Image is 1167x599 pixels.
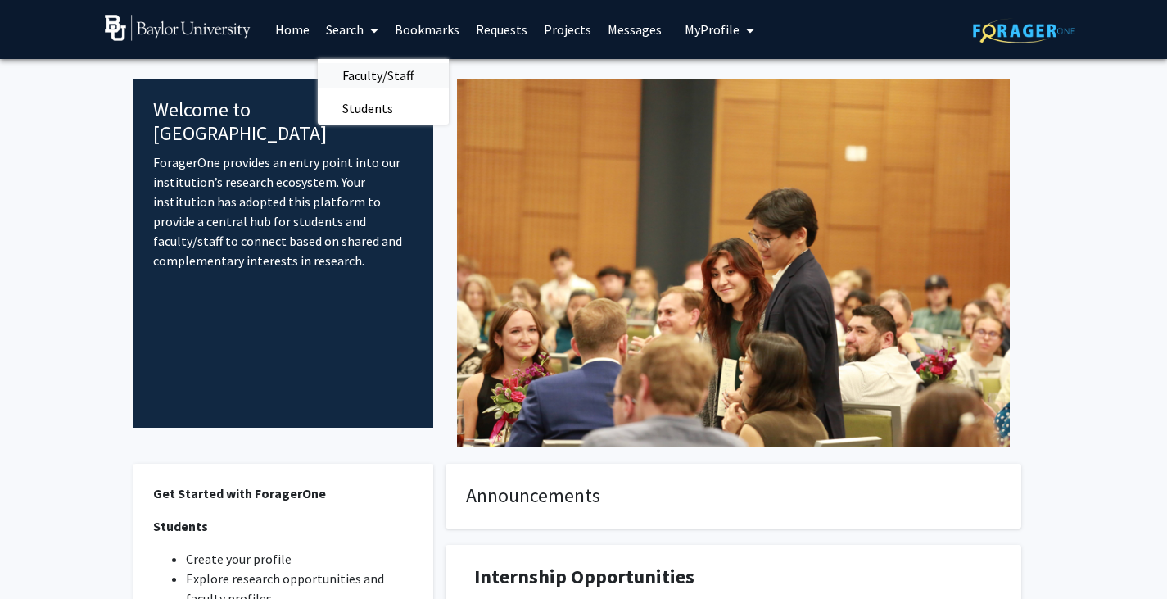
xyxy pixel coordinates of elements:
[536,1,599,58] a: Projects
[153,485,326,501] strong: Get Started with ForagerOne
[267,1,318,58] a: Home
[153,518,208,534] strong: Students
[12,525,70,587] iframe: Chat
[318,1,387,58] a: Search
[318,92,418,125] span: Students
[318,59,438,92] span: Faculty/Staff
[153,98,414,146] h4: Welcome to [GEOGRAPHIC_DATA]
[599,1,670,58] a: Messages
[466,484,1001,508] h4: Announcements
[153,152,414,270] p: ForagerOne provides an entry point into our institution’s research ecosystem. Your institution ha...
[318,96,449,120] a: Students
[186,549,414,569] li: Create your profile
[457,79,1010,447] img: Cover Image
[318,63,449,88] a: Faculty/Staff
[105,15,251,41] img: Baylor University Logo
[685,21,740,38] span: My Profile
[468,1,536,58] a: Requests
[973,18,1075,43] img: ForagerOne Logo
[474,565,993,589] h1: Internship Opportunities
[387,1,468,58] a: Bookmarks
